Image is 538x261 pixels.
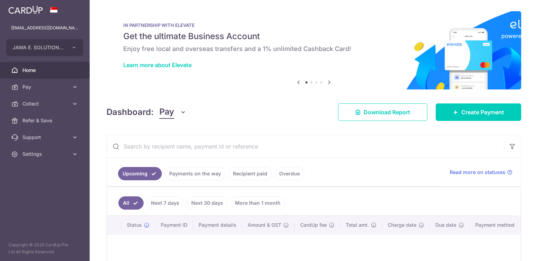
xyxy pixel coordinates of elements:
span: Collect [22,100,69,107]
a: Overdue [275,167,304,180]
a: Download Report [338,103,427,121]
a: Payments on the way [165,167,226,180]
span: Pay [22,84,69,90]
a: Next 30 days [187,196,228,210]
th: Payment method [470,216,523,234]
a: Read more on statuses [450,169,512,176]
span: Read more on statuses [450,169,505,176]
p: [EMAIL_ADDRESS][DOMAIN_NAME] [11,24,78,31]
th: Payment details [193,216,242,234]
button: JAWA E. SOLUTIONS LLP [6,39,83,56]
span: Download Report [364,108,410,116]
span: Pay [159,106,174,119]
span: Settings [22,151,69,158]
a: All [118,196,144,210]
h5: Get the ultimate Business Account [123,31,504,42]
span: Due date [435,222,456,229]
span: Refer & Save [22,117,69,124]
input: Search by recipient name, payment id or reference [107,135,504,158]
a: More than 1 month [230,196,285,210]
button: Pay [159,106,186,119]
span: Charge date [388,222,416,229]
a: Upcoming [118,167,162,180]
h6: Enjoy free local and overseas transfers and a 1% unlimited Cashback Card! [123,45,504,53]
span: Home [22,67,69,74]
span: Status [127,222,142,229]
span: Create Payment [461,108,504,116]
a: Create Payment [436,103,521,121]
span: Amount & GST [248,222,281,229]
span: Support [22,134,69,141]
a: Recipient paid [228,167,272,180]
span: JAWA E. SOLUTIONS LLP [13,44,64,51]
a: Next 7 days [146,196,184,210]
span: Total amt. [346,222,369,229]
th: Payment ID [155,216,193,234]
img: CardUp [8,6,43,14]
a: Learn more about Elevate [123,61,192,68]
img: Renovation banner [106,11,521,89]
h4: Dashboard: [106,106,154,118]
span: CardUp fee [300,222,327,229]
p: IN PARTNERSHIP WITH ELEVATE [123,22,504,28]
